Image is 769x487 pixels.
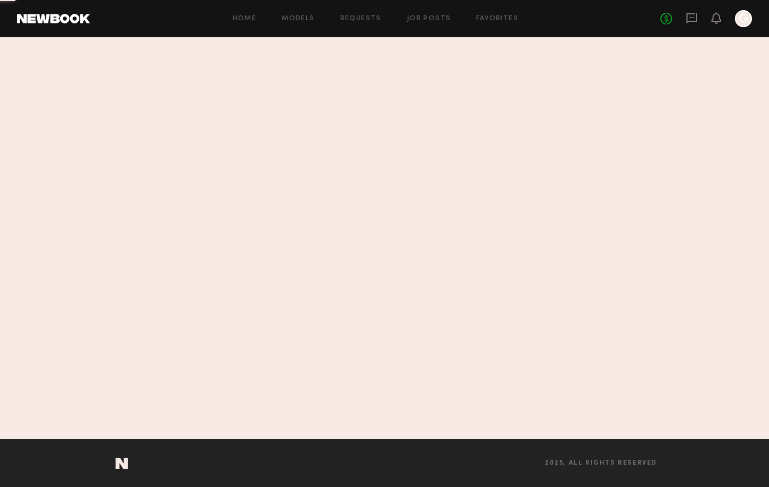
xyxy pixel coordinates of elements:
[407,15,451,22] a: Job Posts
[340,15,381,22] a: Requests
[476,15,518,22] a: Favorites
[233,15,257,22] a: Home
[282,15,314,22] a: Models
[545,460,657,467] span: 2025, all rights reserved
[735,10,752,27] a: G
